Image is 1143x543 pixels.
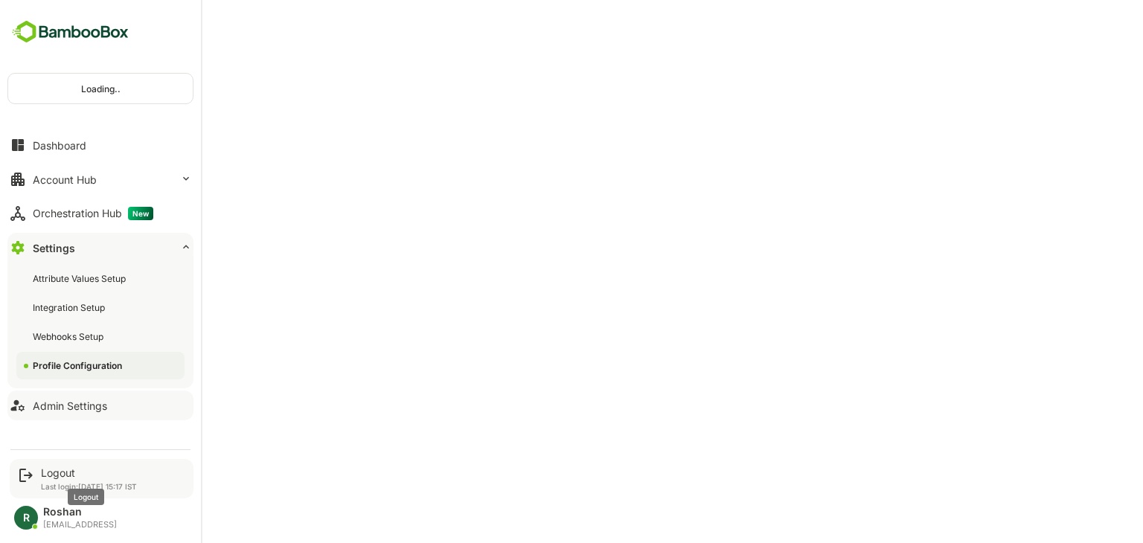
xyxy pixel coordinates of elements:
[7,233,193,263] button: Settings
[33,242,75,254] div: Settings
[33,272,129,285] div: Attribute Values Setup
[43,506,117,518] div: Roshan
[33,139,86,152] div: Dashboard
[43,520,117,530] div: [EMAIL_ADDRESS]
[41,466,137,479] div: Logout
[14,506,38,530] div: R
[7,164,193,194] button: Account Hub
[7,18,133,46] img: BambooboxFullLogoMark.5f36c76dfaba33ec1ec1367b70bb1252.svg
[33,207,153,220] div: Orchestration Hub
[7,199,193,228] button: Orchestration HubNew
[33,173,97,186] div: Account Hub
[8,74,193,103] div: Loading..
[33,330,106,343] div: Webhooks Setup
[41,482,137,491] p: Last login: [DATE] 15:17 IST
[7,391,193,420] button: Admin Settings
[128,207,153,220] span: New
[33,399,107,412] div: Admin Settings
[7,130,193,160] button: Dashboard
[33,301,108,314] div: Integration Setup
[33,359,125,372] div: Profile Configuration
